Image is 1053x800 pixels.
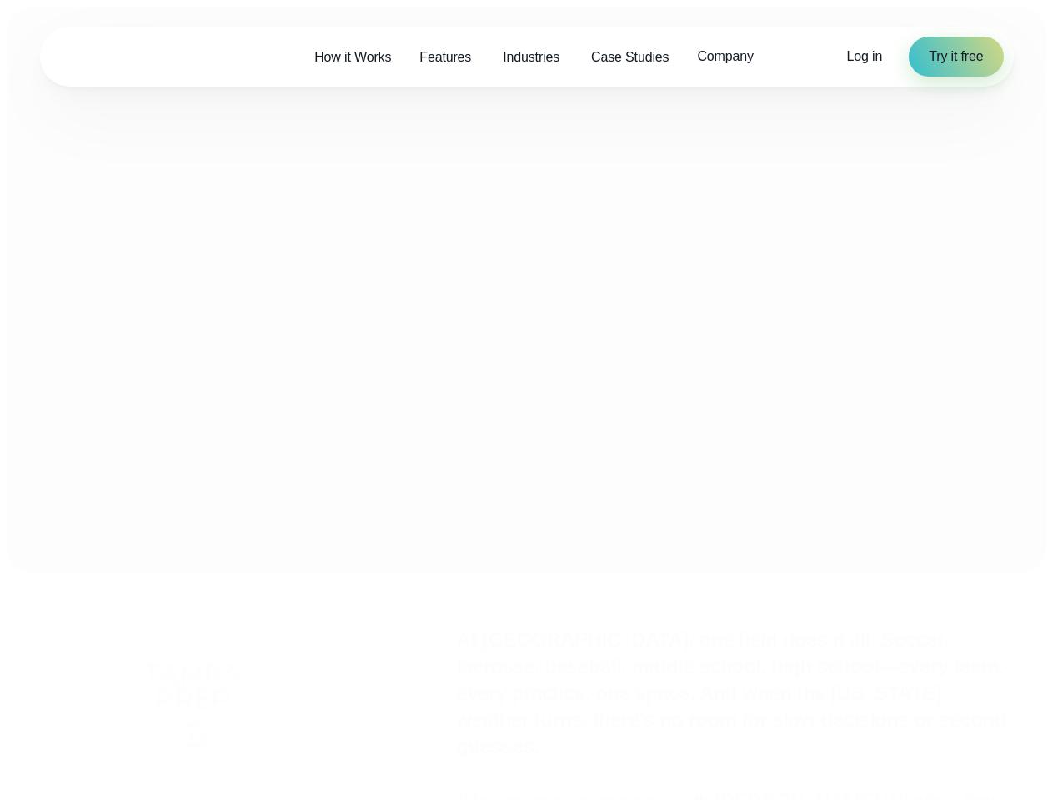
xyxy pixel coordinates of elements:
[909,37,1003,77] a: Try it free
[929,47,983,67] span: Try it free
[847,49,883,63] span: Log in
[300,40,405,74] a: How it Works
[314,47,391,67] span: How it Works
[419,47,471,67] span: Features
[591,47,669,67] span: Case Studies
[577,40,683,74] a: Case Studies
[847,47,883,67] a: Log in
[503,47,559,67] span: Industries
[697,47,753,67] span: Company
